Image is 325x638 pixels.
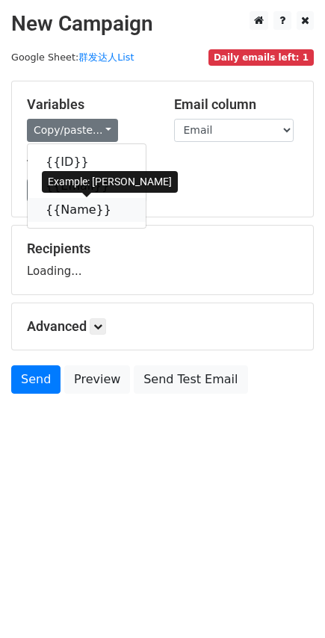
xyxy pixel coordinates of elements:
[27,318,298,335] h5: Advanced
[27,241,298,257] h5: Recipients
[27,241,298,279] div: Loading...
[11,11,314,37] h2: New Campaign
[28,174,146,198] a: {{Email}}
[64,365,130,394] a: Preview
[11,365,61,394] a: Send
[208,49,314,66] span: Daily emails left: 1
[134,365,247,394] a: Send Test Email
[28,198,146,222] a: {{Name}}
[42,171,178,193] div: Example: [PERSON_NAME]
[28,150,146,174] a: {{ID}}
[78,52,134,63] a: 群发达人List
[27,96,152,113] h5: Variables
[208,52,314,63] a: Daily emails left: 1
[27,119,118,142] a: Copy/paste...
[11,52,134,63] small: Google Sheet:
[174,96,299,113] h5: Email column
